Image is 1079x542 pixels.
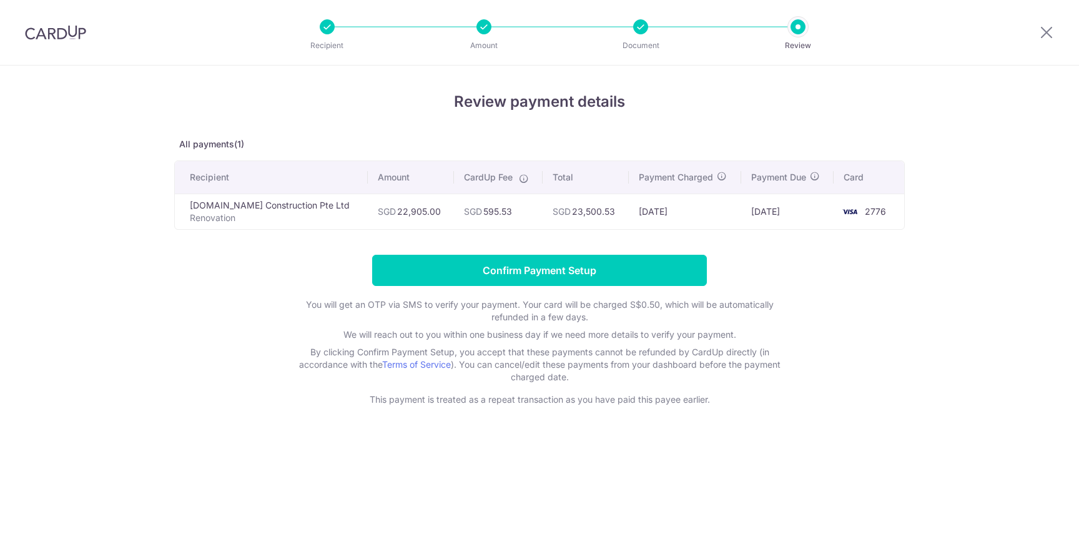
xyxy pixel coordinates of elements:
[834,161,904,194] th: Card
[865,206,886,217] span: 2776
[290,298,789,323] p: You will get an OTP via SMS to verify your payment. Your card will be charged S$0.50, which will ...
[290,346,789,383] p: By clicking Confirm Payment Setup, you accept that these payments cannot be refunded by CardUp di...
[25,25,86,40] img: CardUp
[629,194,741,229] td: [DATE]
[372,255,707,286] input: Confirm Payment Setup
[543,194,629,229] td: 23,500.53
[438,39,530,52] p: Amount
[382,359,451,370] a: Terms of Service
[174,91,905,113] h4: Review payment details
[190,212,358,224] p: Renovation
[837,204,862,219] img: <span class="translation_missing" title="translation missing: en.account_steps.new_confirm_form.b...
[368,194,455,229] td: 22,905.00
[368,161,455,194] th: Amount
[290,328,789,341] p: We will reach out to you within one business day if we need more details to verify your payment.
[464,206,482,217] span: SGD
[378,206,396,217] span: SGD
[553,206,571,217] span: SGD
[594,39,687,52] p: Document
[290,393,789,406] p: This payment is treated as a repeat transaction as you have paid this payee earlier.
[454,194,543,229] td: 595.53
[751,171,806,184] span: Payment Due
[281,39,373,52] p: Recipient
[741,194,834,229] td: [DATE]
[174,138,905,150] p: All payments(1)
[175,161,368,194] th: Recipient
[639,171,713,184] span: Payment Charged
[175,194,368,229] td: [DOMAIN_NAME] Construction Pte Ltd
[464,171,513,184] span: CardUp Fee
[543,161,629,194] th: Total
[752,39,844,52] p: Review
